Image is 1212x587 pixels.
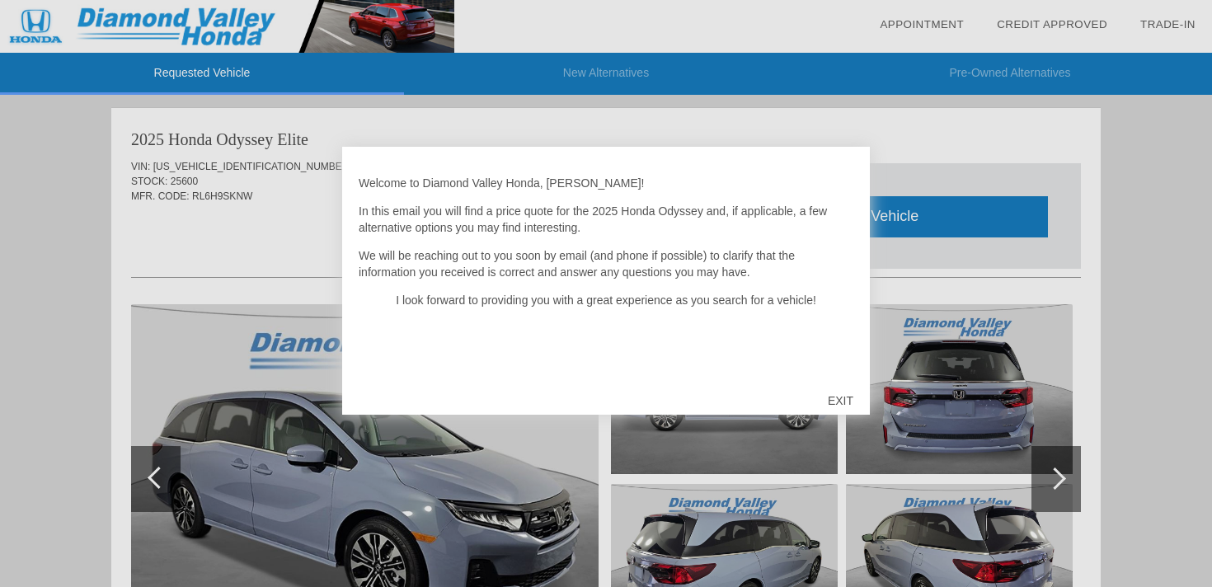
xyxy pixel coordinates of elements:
p: In this email you will find a price quote for the 2025 Honda Odyssey and, if applicable, a few al... [359,203,853,236]
p: I look forward to providing you with a great experience as you search for a vehicle! [359,292,853,308]
a: Credit Approved [997,18,1107,31]
p: Welcome to Diamond Valley Honda, [PERSON_NAME]! [359,175,853,191]
a: Appointment [880,18,964,31]
div: EXIT [811,376,870,425]
a: Trade-In [1140,18,1196,31]
p: We will be reaching out to you soon by email (and phone if possible) to clarify that the informat... [359,247,853,280]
